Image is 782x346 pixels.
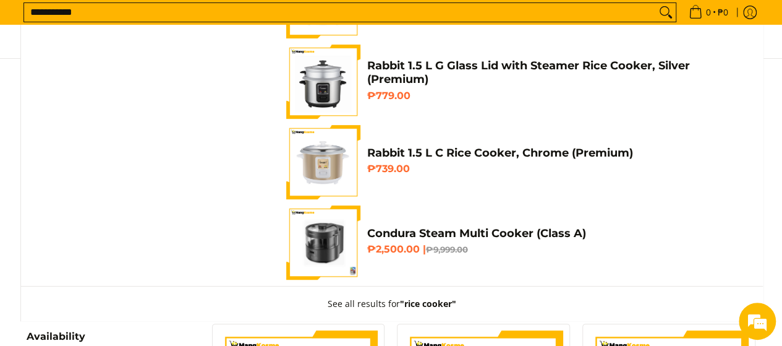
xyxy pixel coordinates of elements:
div: Chat with us now [64,69,208,85]
span: • [685,6,732,19]
del: ₱9,999.00 [425,244,467,254]
h4: Rabbit 1.5 L G Glass Lid with Steamer Rice Cooker, Silver (Premium) [367,59,744,87]
h6: ₱779.00 [367,90,744,102]
img: Condura Steam Multi Cooker (Class A) [286,205,360,280]
a: https://mangkosme.com/products/rabbit-1-5-l-c-rice-cooker-chrome-class-a Rabbit 1.5 L C Rice Cook... [286,125,744,199]
span: Availability [27,332,85,342]
span: We're online! [72,98,171,223]
h4: Rabbit 1.5 L C Rice Cooker, Chrome (Premium) [367,146,744,160]
strong: "rice cooker" [400,298,456,309]
a: https://mangkosme.com/products/rabbit-1-5-l-g-glass-lid-with-steamer-rice-cooker-silver-class-a R... [286,45,744,119]
img: https://mangkosme.com/products/rabbit-1-5-l-c-rice-cooker-chrome-class-a [286,125,360,199]
button: Search [656,3,676,22]
img: https://mangkosme.com/products/rabbit-1-5-l-g-glass-lid-with-steamer-rice-cooker-silver-class-a [286,45,360,119]
button: See all results for"rice cooker" [315,287,469,321]
span: 0 [704,8,713,17]
span: ₱0 [716,8,730,17]
textarea: Type your message and hit 'Enter' [6,222,236,265]
div: Minimize live chat window [203,6,232,36]
h6: ₱739.00 [367,163,744,175]
h6: ₱2,500.00 | [367,243,744,256]
a: Condura Steam Multi Cooker (Class A) Condura Steam Multi Cooker (Class A) ₱2,500.00 |₱9,999.00 [286,205,744,280]
h4: Condura Steam Multi Cooker (Class A) [367,227,744,241]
